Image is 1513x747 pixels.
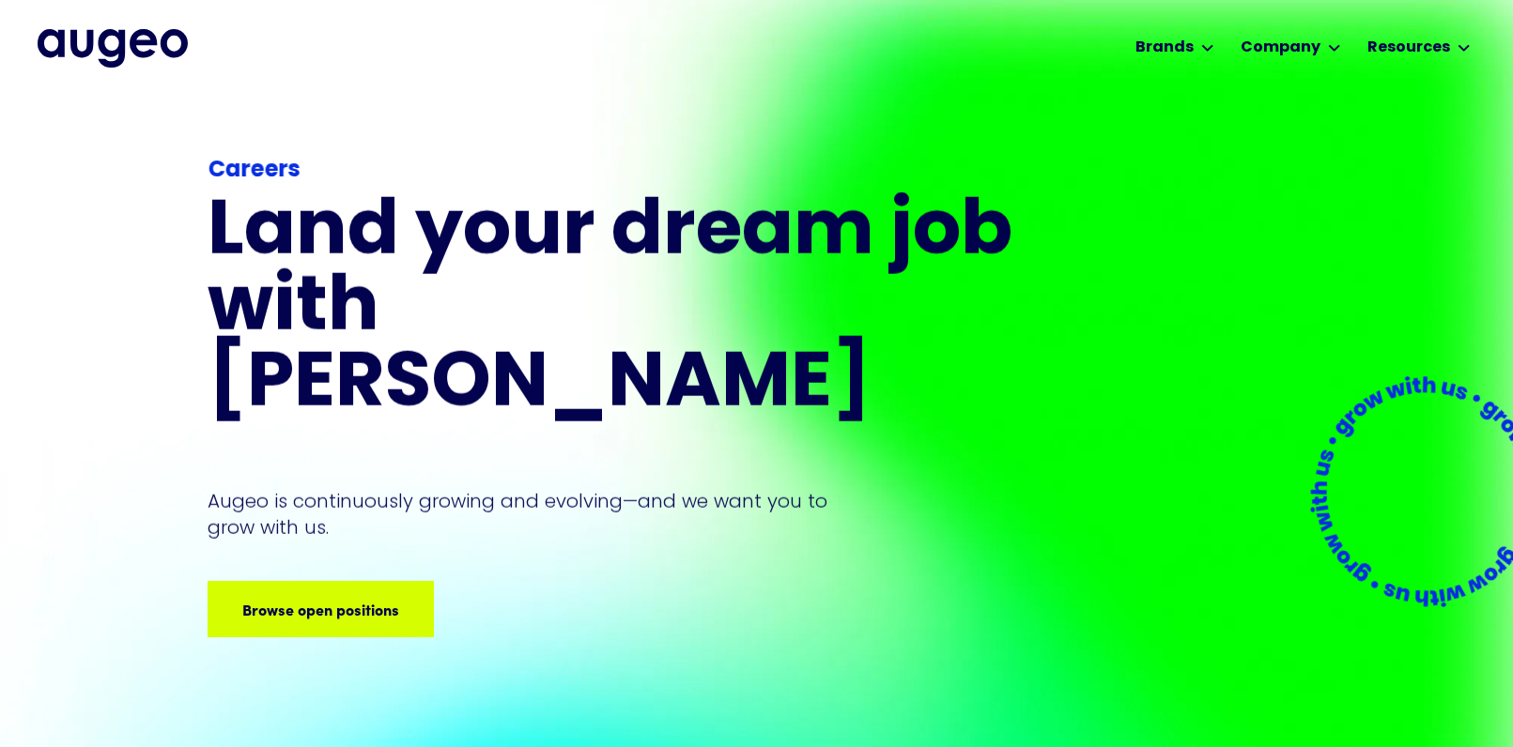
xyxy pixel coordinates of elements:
[1241,37,1320,59] div: Company
[38,29,188,67] a: home
[1367,37,1450,59] div: Resources
[208,196,1019,424] h1: Land your dream job﻿ with [PERSON_NAME]
[1135,37,1194,59] div: Brands
[38,29,188,67] img: Augeo's full logo in midnight blue.
[208,160,300,182] strong: Careers
[208,581,434,637] a: Browse open positions
[208,488,854,541] p: Augeo is continuously growing and evolving—and we want you to grow with us.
